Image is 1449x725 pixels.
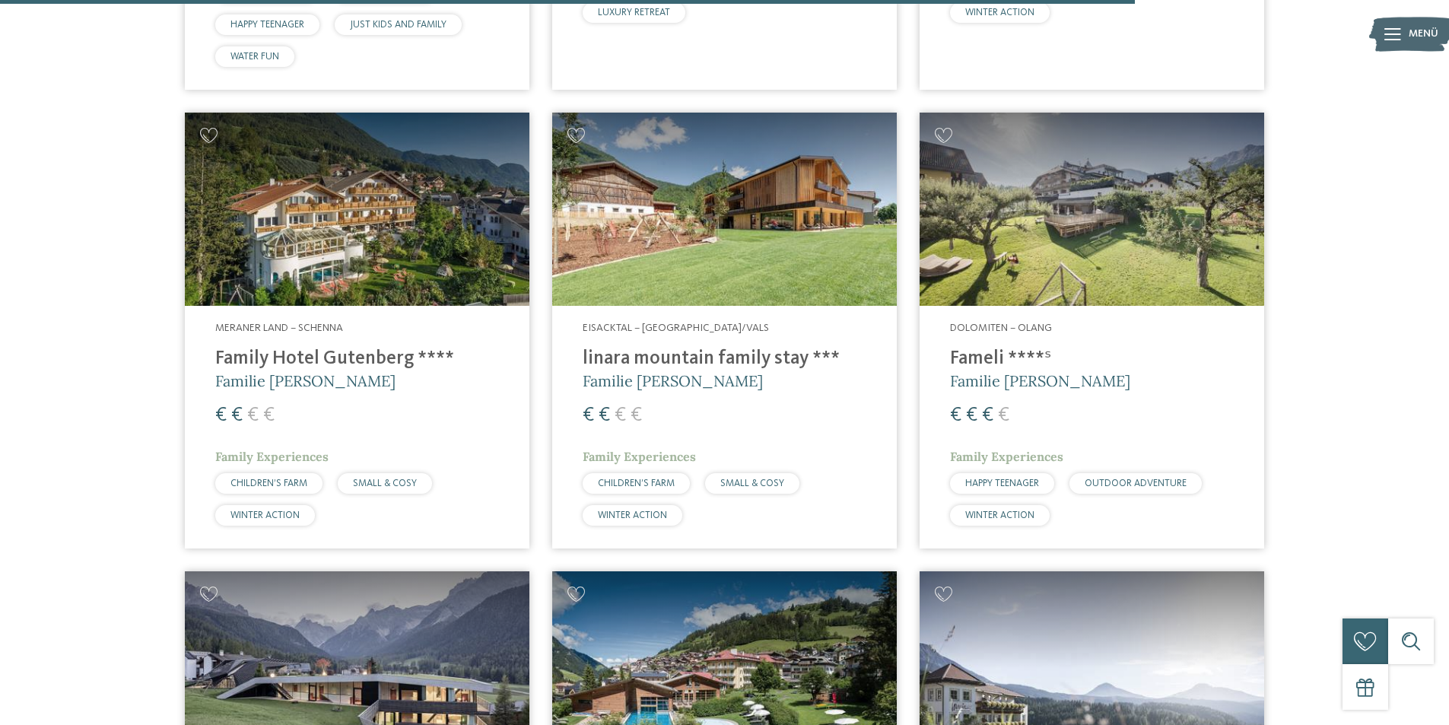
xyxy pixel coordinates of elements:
img: Familienhotels gesucht? Hier findet ihr die besten! [920,113,1264,307]
a: Familienhotels gesucht? Hier findet ihr die besten! Eisacktal – [GEOGRAPHIC_DATA]/Vals linara mou... [552,113,897,549]
span: € [583,405,594,425]
a: Familienhotels gesucht? Hier findet ihr die besten! Meraner Land – Schenna Family Hotel Gutenberg... [185,113,529,549]
span: HAPPY TEENAGER [965,479,1039,488]
img: Family Hotel Gutenberg **** [185,113,529,307]
img: Familienhotels gesucht? Hier findet ihr die besten! [552,113,897,307]
span: € [631,405,642,425]
span: Dolomiten – Olang [950,323,1052,333]
a: Familienhotels gesucht? Hier findet ihr die besten! Dolomiten – Olang Fameli ****ˢ Familie [PERSO... [920,113,1264,549]
span: Eisacktal – [GEOGRAPHIC_DATA]/Vals [583,323,769,333]
span: SMALL & COSY [353,479,417,488]
span: WATER FUN [230,52,279,62]
span: € [215,405,227,425]
span: WINTER ACTION [965,8,1034,17]
span: Familie [PERSON_NAME] [950,371,1130,390]
span: € [599,405,610,425]
span: Meraner Land – Schenna [215,323,343,333]
span: € [263,405,275,425]
span: € [231,405,243,425]
h4: linara mountain family stay *** [583,348,866,370]
span: € [966,405,977,425]
span: € [247,405,259,425]
span: € [982,405,993,425]
span: HAPPY TEENAGER [230,20,304,30]
span: € [615,405,626,425]
span: Family Experiences [950,449,1063,464]
span: WINTER ACTION [598,510,667,520]
h4: Family Hotel Gutenberg **** [215,348,499,370]
span: Familie [PERSON_NAME] [583,371,763,390]
span: WINTER ACTION [965,510,1034,520]
span: € [950,405,961,425]
span: Family Experiences [215,449,329,464]
span: CHILDREN’S FARM [230,479,307,488]
span: SMALL & COSY [720,479,784,488]
span: Family Experiences [583,449,696,464]
span: JUST KIDS AND FAMILY [350,20,446,30]
span: LUXURY RETREAT [598,8,670,17]
span: WINTER ACTION [230,510,300,520]
span: € [998,405,1009,425]
span: OUTDOOR ADVENTURE [1085,479,1187,488]
span: Familie [PERSON_NAME] [215,371,396,390]
span: CHILDREN’S FARM [598,479,675,488]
